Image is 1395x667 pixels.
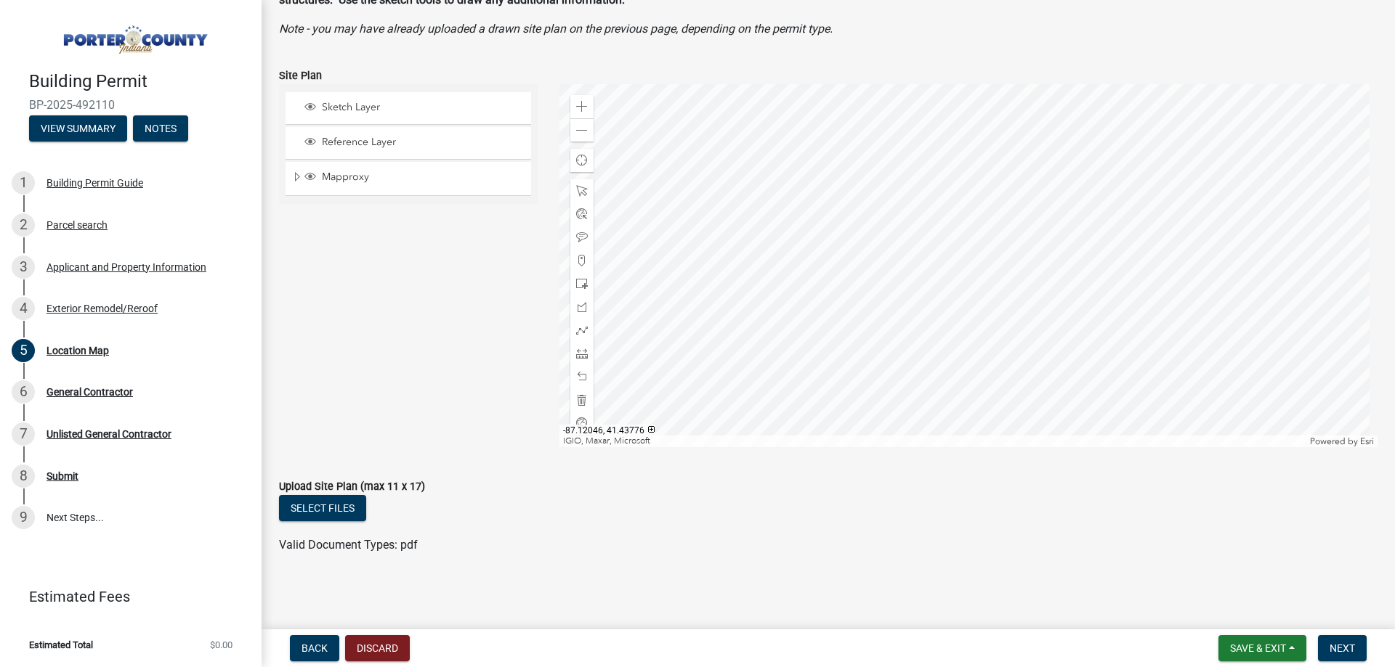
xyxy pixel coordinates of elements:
[12,380,35,404] div: 6
[1360,436,1374,446] a: Esri
[46,262,206,272] div: Applicant and Property Information
[284,89,533,200] ul: Layer List
[345,635,410,661] button: Discard
[12,297,35,320] div: 4
[318,101,526,114] span: Sketch Layer
[286,92,531,125] li: Sketch Layer
[1230,642,1286,654] span: Save & Exit
[570,118,594,142] div: Zoom out
[1318,635,1367,661] button: Next
[291,171,302,186] span: Expand
[46,303,158,314] div: Exterior Remodel/Reroof
[12,213,35,237] div: 2
[279,495,366,521] button: Select files
[12,255,35,279] div: 3
[570,95,594,118] div: Zoom in
[302,101,526,115] div: Sketch Layer
[318,171,526,184] span: Mapproxy
[133,123,188,135] wm-modal-confirm: Notes
[46,429,171,439] div: Unlisted General Contractor
[12,506,35,529] div: 9
[12,171,35,195] div: 1
[318,136,526,149] span: Reference Layer
[29,115,127,142] button: View Summary
[210,640,232,650] span: $0.00
[46,345,109,356] div: Location Map
[29,640,93,650] span: Estimated Total
[12,339,35,362] div: 5
[46,387,133,397] div: General Contractor
[1218,635,1306,661] button: Save & Exit
[286,127,531,160] li: Reference Layer
[279,22,833,36] i: Note - you may have already uploaded a drawn site plan on the previous page, depending on the per...
[29,15,238,56] img: Porter County, Indiana
[29,98,232,112] span: BP-2025-492110
[46,178,143,188] div: Building Permit Guide
[290,635,339,661] button: Back
[279,71,322,81] label: Site Plan
[29,123,127,135] wm-modal-confirm: Summary
[46,471,78,481] div: Submit
[570,149,594,172] div: Find my location
[302,171,526,185] div: Mapproxy
[1330,642,1355,654] span: Next
[133,115,188,142] button: Notes
[559,435,1307,447] div: IGIO, Maxar, Microsoft
[29,71,250,92] h4: Building Permit
[279,482,425,492] label: Upload Site Plan (max 11 x 17)
[286,162,531,195] li: Mapproxy
[12,582,238,611] a: Estimated Fees
[302,642,328,654] span: Back
[279,538,418,552] span: Valid Document Types: pdf
[1306,435,1378,447] div: Powered by
[12,465,35,488] div: 8
[46,220,108,230] div: Parcel search
[12,422,35,446] div: 7
[302,136,526,150] div: Reference Layer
